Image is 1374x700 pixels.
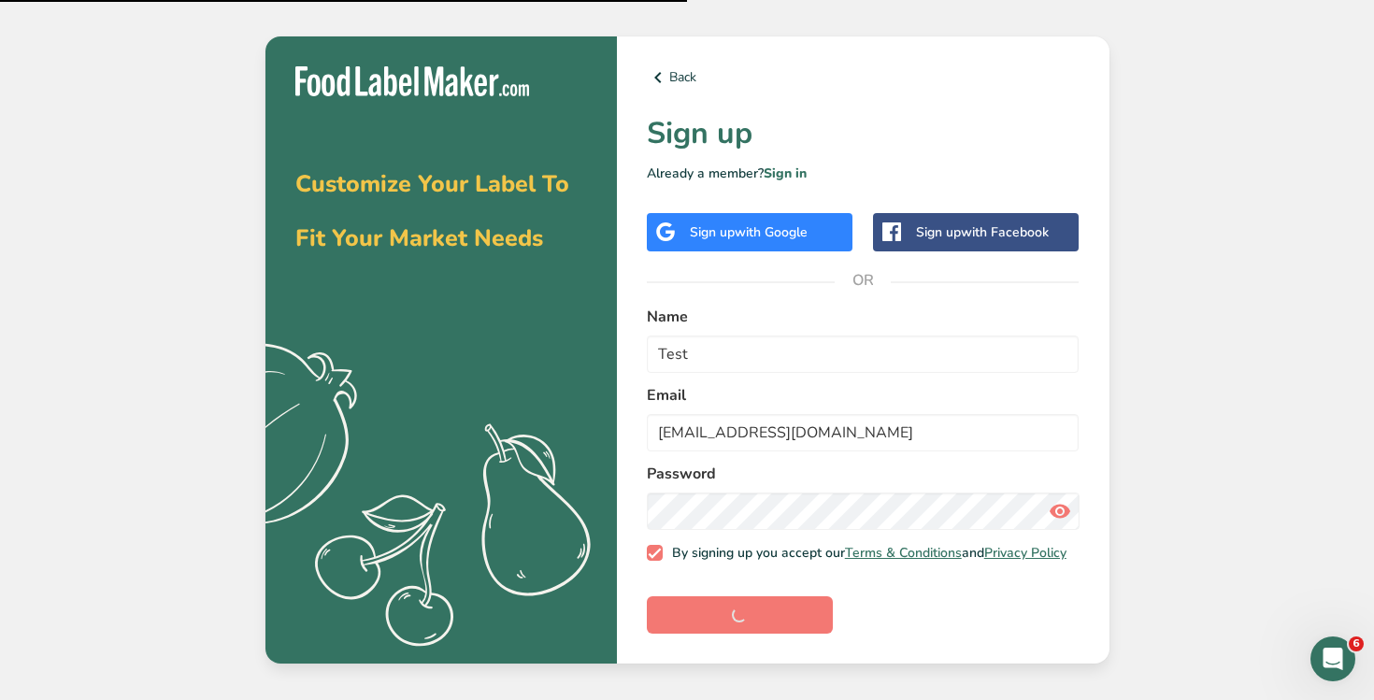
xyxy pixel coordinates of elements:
label: Email [647,384,1080,407]
span: Customize Your Label To Fit Your Market Needs [295,168,569,254]
iframe: Intercom live chat [1310,636,1355,681]
img: Food Label Maker [295,66,529,97]
span: with Google [735,223,808,241]
span: 6 [1349,636,1364,651]
label: Name [647,306,1080,328]
span: OR [835,252,891,308]
input: John Doe [647,336,1080,373]
a: Terms & Conditions [845,544,962,562]
label: Password [647,463,1080,485]
p: Already a member? [647,164,1080,183]
span: with Facebook [961,223,1049,241]
div: Sign up [690,222,808,242]
h1: Sign up [647,111,1080,156]
a: Sign in [764,164,807,182]
div: Sign up [916,222,1049,242]
a: Back [647,66,1080,89]
span: By signing up you accept our and [663,545,1066,562]
a: Privacy Policy [984,544,1066,562]
input: email@example.com [647,414,1080,451]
